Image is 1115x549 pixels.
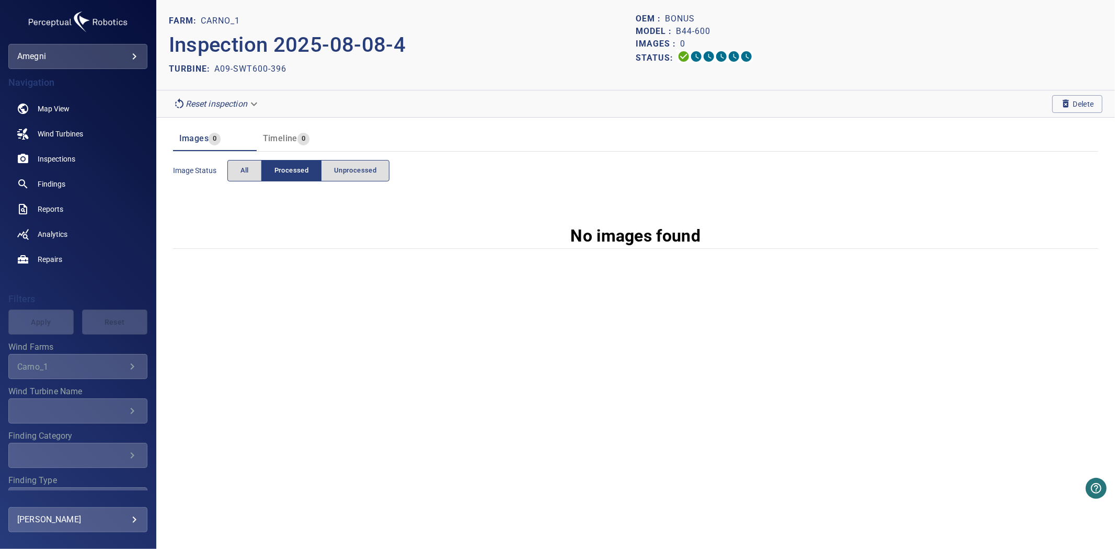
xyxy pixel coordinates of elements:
button: Unprocessed [321,160,389,181]
span: Wind Turbines [38,129,83,139]
p: Bonus [665,13,695,25]
span: 0 [209,133,221,145]
button: Delete [1052,95,1102,113]
p: FARM: [169,15,201,27]
svg: Uploading 100% [677,50,690,63]
p: Inspection 2025-08-08-4 [169,29,636,61]
a: inspections noActive [8,146,147,171]
img: amegni-logo [26,8,130,36]
div: Finding Type [8,487,147,512]
a: windturbines noActive [8,121,147,146]
a: analytics noActive [8,222,147,247]
div: amegni [17,48,139,65]
p: Model : [636,25,676,38]
div: Finding Category [8,443,147,468]
h4: Navigation [8,77,147,88]
label: Wind Turbine Name [8,387,147,396]
svg: Data Formatted 0% [690,50,703,63]
p: TURBINE: [169,63,214,75]
span: Processed [274,165,308,177]
p: A09-SWT600-396 [214,63,286,75]
p: No images found [571,223,701,248]
svg: Classification 0% [740,50,753,63]
label: Finding Category [8,432,147,440]
p: Carno_1 [201,15,240,27]
svg: Matching 0% [728,50,740,63]
label: Wind Farms [8,343,147,351]
div: Wind Farms [8,354,147,379]
span: Repairs [38,254,62,265]
div: Carno_1 [17,362,126,372]
div: amegni [8,44,147,69]
div: Reset inspection [169,95,264,113]
span: Findings [38,179,65,189]
div: imageStatus [227,160,390,181]
em: Reset inspection [186,99,247,109]
div: [PERSON_NAME] [17,511,139,528]
svg: ML Processing 0% [715,50,728,63]
span: Image Status [173,165,227,176]
a: reports noActive [8,197,147,222]
p: Status: [636,50,677,65]
h4: Filters [8,294,147,304]
button: All [227,160,262,181]
svg: Selecting 0% [703,50,715,63]
span: Inspections [38,154,75,164]
label: Finding Type [8,476,147,485]
span: All [240,165,249,177]
span: Analytics [38,229,67,239]
a: map noActive [8,96,147,121]
p: B44-600 [676,25,710,38]
span: Timeline [263,133,297,143]
a: repairs noActive [8,247,147,272]
span: Images [179,133,209,143]
div: Wind Turbine Name [8,398,147,424]
span: Map View [38,104,70,114]
button: Processed [261,160,321,181]
p: 0 [680,38,685,50]
span: Delete [1061,98,1094,110]
span: Reports [38,204,63,214]
p: Images : [636,38,680,50]
a: findings noActive [8,171,147,197]
p: OEM : [636,13,665,25]
span: 0 [297,133,309,145]
span: Unprocessed [334,165,376,177]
